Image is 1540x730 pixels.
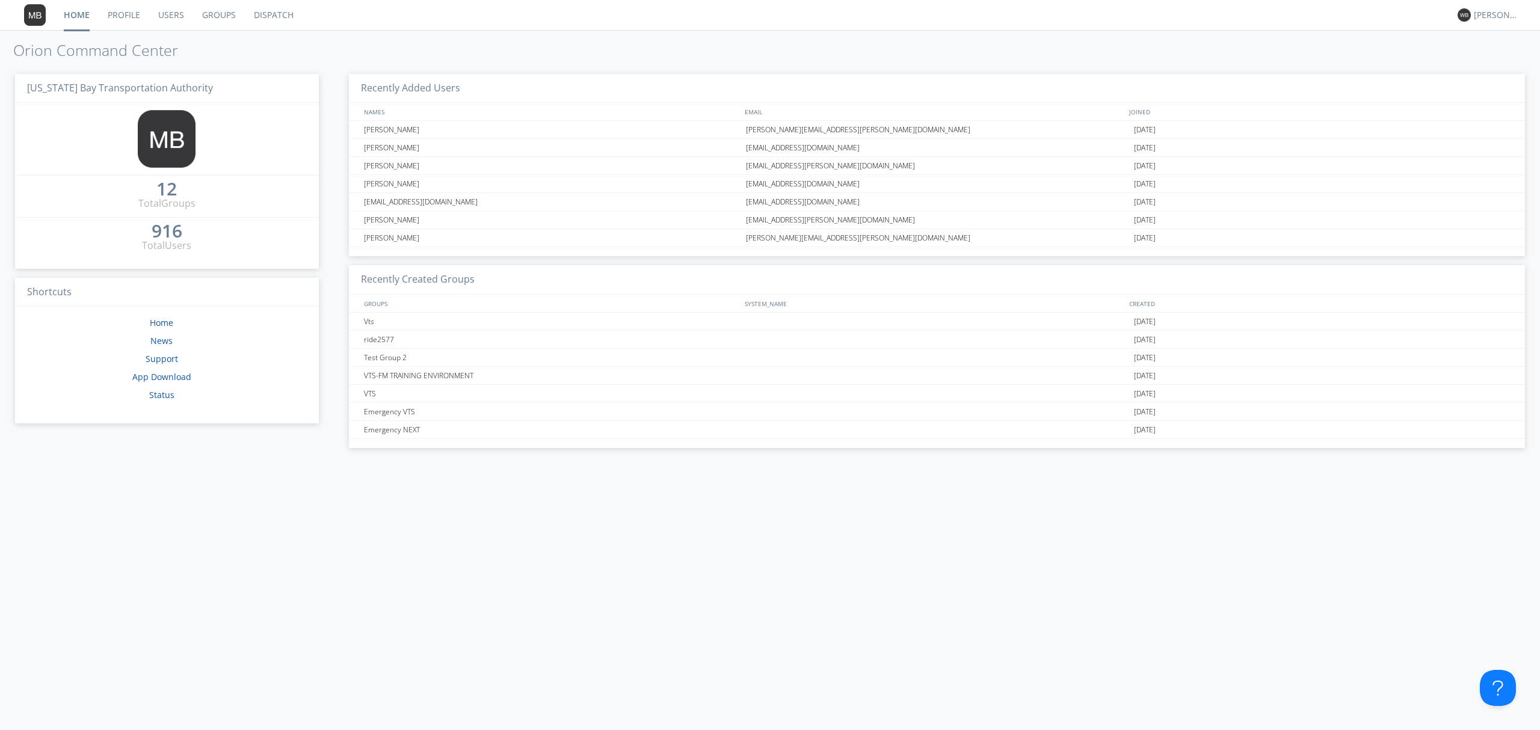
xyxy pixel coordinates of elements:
[349,367,1525,385] a: VTS-FM TRAINING ENVIRONMENT[DATE]
[743,175,1131,192] div: [EMAIL_ADDRESS][DOMAIN_NAME]
[361,139,743,156] div: [PERSON_NAME]
[138,110,196,168] img: 373638.png
[743,211,1131,229] div: [EMAIL_ADDRESS][PERSON_NAME][DOMAIN_NAME]
[361,157,743,174] div: [PERSON_NAME]
[743,121,1131,138] div: [PERSON_NAME][EMAIL_ADDRESS][PERSON_NAME][DOMAIN_NAME]
[361,121,743,138] div: [PERSON_NAME]
[150,317,173,328] a: Home
[349,331,1525,349] a: ride2577[DATE]
[361,331,743,348] div: ride2577
[1134,211,1156,229] span: [DATE]
[349,421,1525,439] a: Emergency NEXT[DATE]
[361,229,743,247] div: [PERSON_NAME]
[146,353,178,364] a: Support
[1134,331,1156,349] span: [DATE]
[349,265,1525,295] h3: Recently Created Groups
[1134,349,1156,367] span: [DATE]
[349,385,1525,403] a: VTS[DATE]
[1134,139,1156,157] span: [DATE]
[349,175,1525,193] a: [PERSON_NAME][EMAIL_ADDRESS][DOMAIN_NAME][DATE]
[132,371,191,382] a: App Download
[138,197,196,210] div: Total Groups
[742,103,1126,120] div: EMAIL
[1134,229,1156,247] span: [DATE]
[361,421,743,438] div: Emergency NEXT
[361,295,739,312] div: GROUPS
[24,4,46,26] img: 373638.png
[743,229,1131,247] div: [PERSON_NAME][EMAIL_ADDRESS][PERSON_NAME][DOMAIN_NAME]
[27,81,213,94] span: [US_STATE] Bay Transportation Authority
[149,389,174,400] a: Status
[1134,313,1156,331] span: [DATE]
[349,403,1525,421] a: Emergency VTS[DATE]
[349,157,1525,175] a: [PERSON_NAME][EMAIL_ADDRESS][PERSON_NAME][DOMAIN_NAME][DATE]
[361,193,743,210] div: [EMAIL_ADDRESS][DOMAIN_NAME]
[156,183,177,195] div: 12
[142,239,191,253] div: Total Users
[743,139,1131,156] div: [EMAIL_ADDRESS][DOMAIN_NAME]
[1134,421,1156,439] span: [DATE]
[156,183,177,197] a: 12
[361,313,743,330] div: Vts
[349,139,1525,157] a: [PERSON_NAME][EMAIL_ADDRESS][DOMAIN_NAME][DATE]
[349,193,1525,211] a: [EMAIL_ADDRESS][DOMAIN_NAME][EMAIL_ADDRESS][DOMAIN_NAME][DATE]
[1134,121,1156,139] span: [DATE]
[361,103,739,120] div: NAMES
[1458,8,1471,22] img: 373638.png
[1480,670,1516,706] iframe: Toggle Customer Support
[743,193,1131,210] div: [EMAIL_ADDRESS][DOMAIN_NAME]
[1126,103,1513,120] div: JOINED
[361,211,743,229] div: [PERSON_NAME]
[742,295,1126,312] div: SYSTEM_NAME
[349,74,1525,103] h3: Recently Added Users
[349,121,1525,139] a: [PERSON_NAME][PERSON_NAME][EMAIL_ADDRESS][PERSON_NAME][DOMAIN_NAME][DATE]
[1134,367,1156,385] span: [DATE]
[349,211,1525,229] a: [PERSON_NAME][EMAIL_ADDRESS][PERSON_NAME][DOMAIN_NAME][DATE]
[361,403,743,420] div: Emergency VTS
[1134,193,1156,211] span: [DATE]
[152,225,182,239] a: 916
[361,367,743,384] div: VTS-FM TRAINING ENVIRONMENT
[361,385,743,402] div: VTS
[150,335,173,346] a: News
[1134,385,1156,403] span: [DATE]
[152,225,182,237] div: 916
[1134,157,1156,175] span: [DATE]
[349,229,1525,247] a: [PERSON_NAME][PERSON_NAME][EMAIL_ADDRESS][PERSON_NAME][DOMAIN_NAME][DATE]
[349,349,1525,367] a: Test Group 2[DATE]
[1134,175,1156,193] span: [DATE]
[361,349,743,366] div: Test Group 2
[349,313,1525,331] a: Vts[DATE]
[15,278,319,307] h3: Shortcuts
[1474,9,1519,21] div: [PERSON_NAME]
[1134,403,1156,421] span: [DATE]
[1126,295,1513,312] div: CREATED
[743,157,1131,174] div: [EMAIL_ADDRESS][PERSON_NAME][DOMAIN_NAME]
[361,175,743,192] div: [PERSON_NAME]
